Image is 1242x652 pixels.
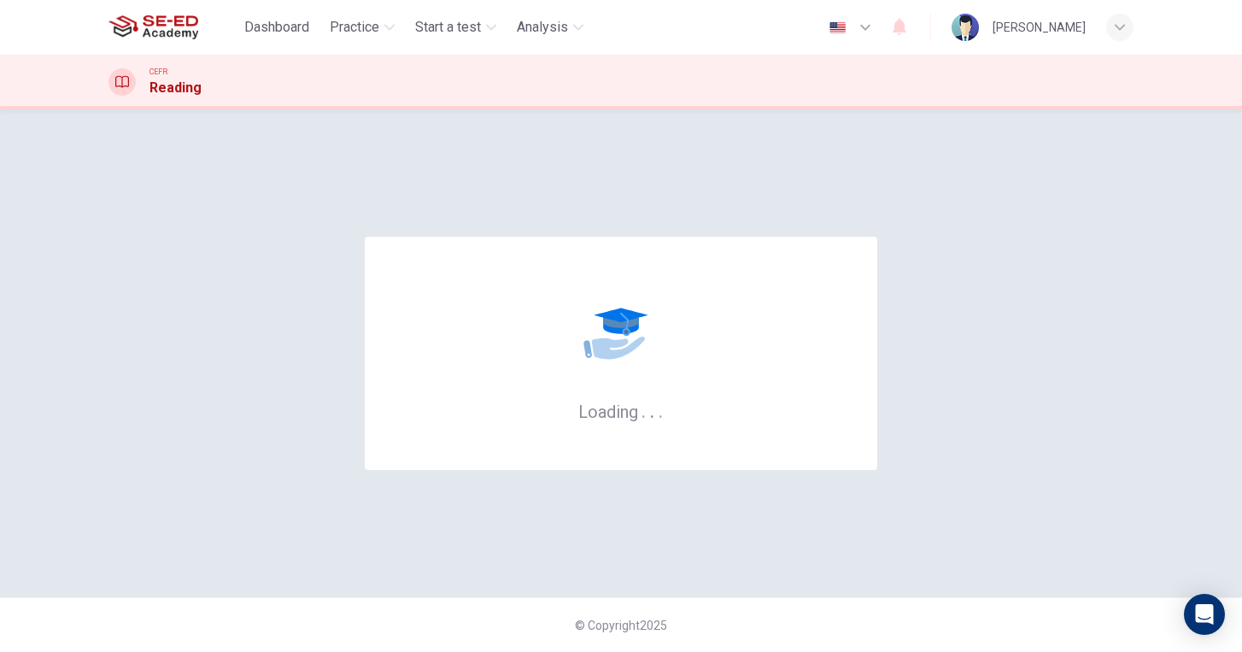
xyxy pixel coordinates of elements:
[149,66,167,78] span: CEFR
[108,10,198,44] img: SE-ED Academy logo
[1184,594,1225,635] div: Open Intercom Messenger
[244,17,309,38] span: Dashboard
[827,21,848,34] img: en
[149,78,202,98] h1: Reading
[649,396,655,424] h6: .
[108,10,237,44] a: SE-ED Academy logo
[330,17,379,38] span: Practice
[641,396,647,424] h6: .
[237,12,316,43] button: Dashboard
[323,12,401,43] button: Practice
[575,619,667,632] span: © Copyright 2025
[578,400,664,422] h6: Loading
[658,396,664,424] h6: .
[408,12,503,43] button: Start a test
[510,12,590,43] button: Analysis
[517,17,568,38] span: Analysis
[993,17,1086,38] div: [PERSON_NAME]
[415,17,481,38] span: Start a test
[952,14,979,41] img: Profile picture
